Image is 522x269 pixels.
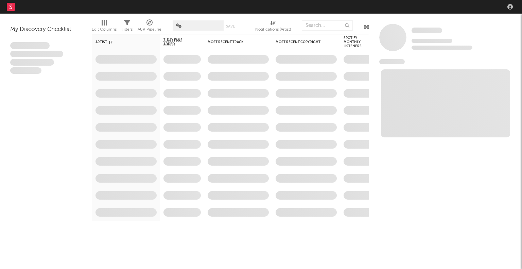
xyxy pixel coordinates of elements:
[226,24,235,28] button: Save
[302,20,353,31] input: Search...
[95,40,146,44] div: Artist
[344,36,367,48] div: Spotify Monthly Listeners
[163,38,191,46] span: 7-Day Fans Added
[379,59,405,64] span: News Feed
[10,51,63,57] span: Integer aliquet in purus et
[412,46,472,50] span: 0 fans last week
[138,17,161,37] div: A&R Pipeline
[276,40,327,44] div: Most Recent Copyright
[10,26,82,34] div: My Discovery Checklist
[92,26,117,34] div: Edit Columns
[138,26,161,34] div: A&R Pipeline
[10,67,41,74] span: Aliquam viverra
[412,28,442,33] span: Some Artist
[10,59,54,66] span: Praesent ac interdum
[255,17,291,37] div: Notifications (Artist)
[208,40,259,44] div: Most Recent Track
[412,39,452,43] span: Tracking Since: [DATE]
[122,26,133,34] div: Filters
[412,27,442,34] a: Some Artist
[92,17,117,37] div: Edit Columns
[255,26,291,34] div: Notifications (Artist)
[10,42,50,49] span: Lorem ipsum dolor
[122,17,133,37] div: Filters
